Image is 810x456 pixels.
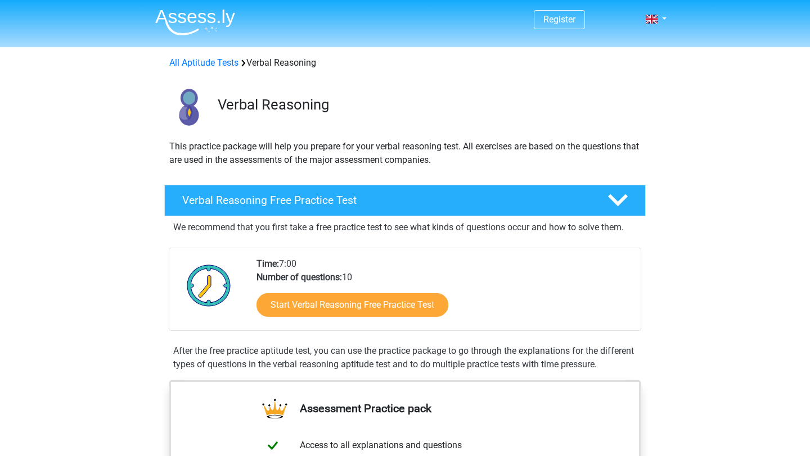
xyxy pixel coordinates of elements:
[165,56,645,70] div: Verbal Reasoning
[160,185,650,216] a: Verbal Reasoning Free Practice Test
[218,96,637,113] h3: Verbal Reasoning
[256,258,279,269] b: Time:
[256,272,342,282] b: Number of questions:
[248,257,640,330] div: 7:00 10
[256,293,448,317] a: Start Verbal Reasoning Free Practice Test
[169,140,641,167] p: This practice package will help you prepare for your verbal reasoning test. All exercises are bas...
[181,257,237,313] img: Clock
[165,83,213,131] img: verbal reasoning
[169,57,238,68] a: All Aptitude Tests
[543,14,575,25] a: Register
[169,344,641,371] div: After the free practice aptitude test, you can use the practice package to go through the explana...
[173,221,637,234] p: We recommend that you first take a free practice test to see what kinds of questions occur and ho...
[155,9,235,35] img: Assessly
[182,194,589,207] h4: Verbal Reasoning Free Practice Test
